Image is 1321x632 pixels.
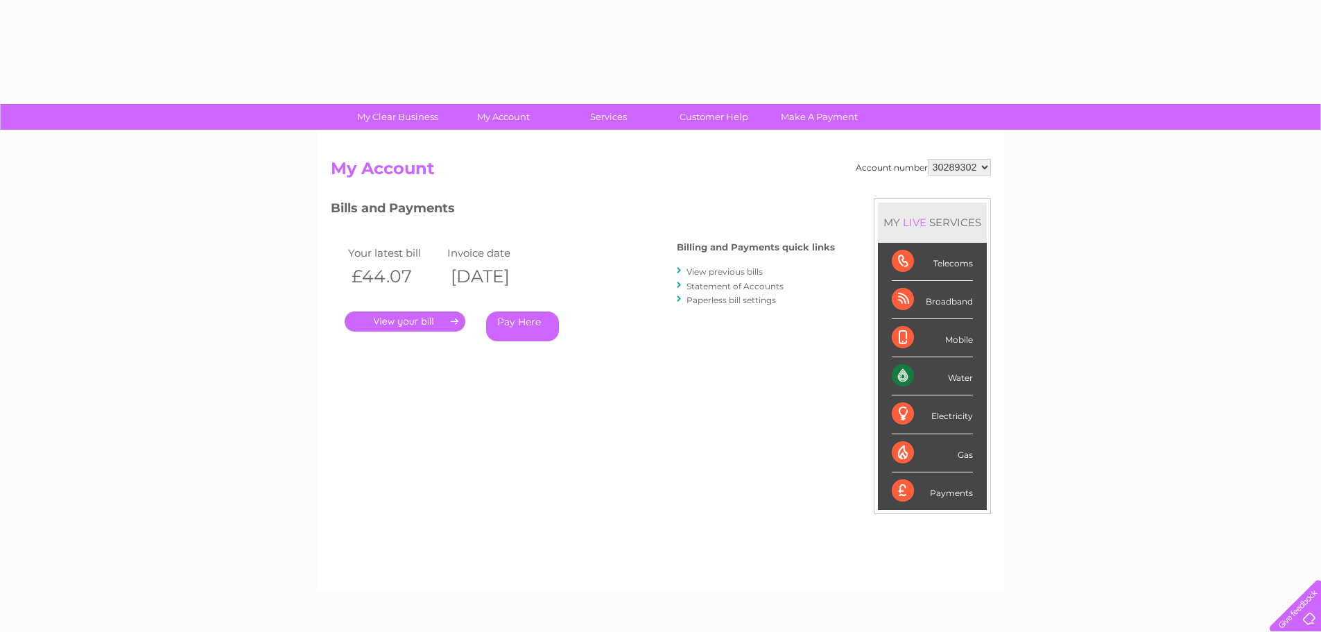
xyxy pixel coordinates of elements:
a: Make A Payment [762,104,877,130]
td: Invoice date [444,244,544,262]
div: Electricity [892,395,973,434]
div: Water [892,357,973,395]
a: Paperless bill settings [687,295,776,305]
div: Broadband [892,281,973,319]
div: Mobile [892,319,973,357]
td: Your latest bill [345,244,444,262]
div: LIVE [900,216,929,229]
div: MY SERVICES [878,203,987,242]
a: View previous bills [687,266,763,277]
div: Gas [892,434,973,472]
a: My Account [446,104,560,130]
a: Services [551,104,666,130]
a: Pay Here [486,311,559,341]
a: My Clear Business [340,104,455,130]
div: Account number [856,159,991,176]
div: Payments [892,472,973,510]
h3: Bills and Payments [331,198,835,223]
a: Statement of Accounts [687,281,784,291]
h2: My Account [331,159,991,185]
th: £44.07 [345,262,444,291]
a: . [345,311,465,332]
div: Telecoms [892,243,973,281]
h4: Billing and Payments quick links [677,242,835,253]
a: Customer Help [657,104,771,130]
th: [DATE] [444,262,544,291]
